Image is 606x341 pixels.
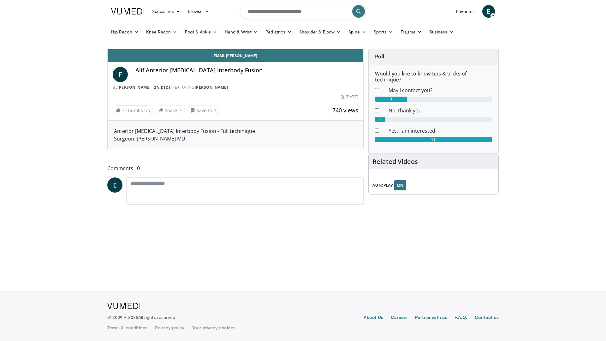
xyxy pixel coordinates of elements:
span: Comments 0 [107,164,364,172]
a: 2 Videos [152,85,173,90]
a: Business [425,26,458,38]
span: AUTOPLAY [372,182,393,188]
div: 1 [375,117,386,122]
a: Specialties [148,5,184,18]
a: Favorites [452,5,478,18]
div: 11 [375,137,492,142]
img: VuMedi Logo [107,303,140,309]
a: About Us [364,314,383,322]
span: All rights reserved [138,314,175,320]
h4: Related Videos [372,158,418,165]
img: VuMedi Logo [111,8,145,15]
dd: Yes, I am interested [384,127,497,135]
a: Pediatrics [262,26,295,38]
a: Foot & Ankle [181,26,221,38]
div: 3 [375,97,407,102]
a: E [107,177,122,193]
div: Anterior [MEDICAL_DATA] Interbody Fusion - Full techinique Surgeon: [PERSON_NAME] MD [114,127,357,142]
button: Share [156,105,185,115]
a: Trauma [397,26,425,38]
p: © 2009 – 2025 [107,314,175,320]
strong: Poll [375,53,384,60]
a: Your privacy choices [192,325,235,331]
button: Save to [187,105,220,115]
a: Contact us [475,314,499,322]
a: Spine [345,26,370,38]
a: [PERSON_NAME] [195,85,228,90]
a: Privacy policy [155,325,184,331]
a: Hand & Wrist [221,26,262,38]
span: 740 views [332,106,358,114]
a: E [482,5,495,18]
dd: No, thank you [384,107,497,114]
dd: May I contact you? [384,87,497,94]
a: F.A.Q. [454,314,467,322]
a: Terms & conditions [107,325,147,331]
div: [DATE] [341,94,358,100]
a: Shoulder & Elbow [295,26,345,38]
input: Search topics, interventions [240,4,366,19]
a: Knee Recon [142,26,181,38]
h4: Alif Anterior [MEDICAL_DATA] Interbody Fusion [135,67,358,74]
span: 7 [122,107,124,113]
div: By FEATURING [113,85,358,90]
a: 7 Thumbs Up [113,105,153,115]
a: Email [PERSON_NAME] [108,49,363,62]
button: ON [394,180,406,190]
a: Browse [184,5,213,18]
a: Careers [391,314,407,322]
a: Partner with us [415,314,447,322]
a: [PERSON_NAME] [117,85,151,90]
a: F [113,67,128,82]
a: Sports [370,26,397,38]
a: Hip Recon [107,26,142,38]
h6: Would you like to know tips & tricks of technique? [375,71,492,83]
